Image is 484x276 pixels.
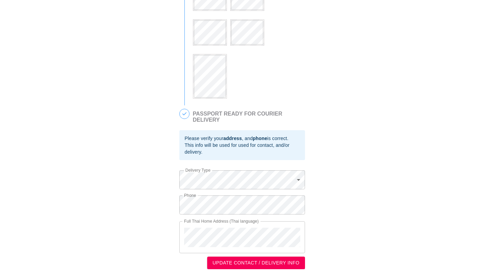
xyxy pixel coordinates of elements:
div: This info will be used for used for contact, and/or delivery. [185,142,300,155]
span: 5 [180,109,189,119]
h2: PASSPORT READY FOR COURIER DELIVERY [193,111,302,123]
div: Please verify your , and is correct. [185,135,300,142]
b: phone [253,136,267,141]
span: UPDATE CONTACT / DELIVERY INFO [213,259,300,267]
button: UPDATE CONTACT / DELIVERY INFO [207,257,305,269]
b: address [223,136,242,141]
